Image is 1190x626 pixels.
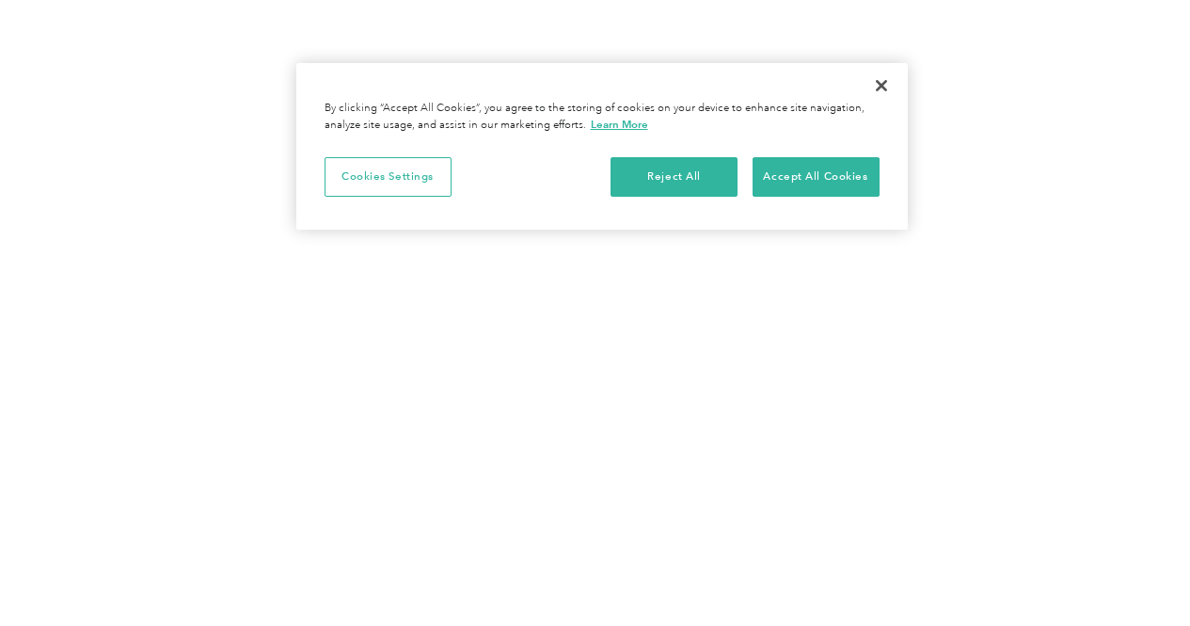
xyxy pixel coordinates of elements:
button: Reject All [611,157,738,197]
button: Cookies Settings [325,157,452,197]
div: Privacy [296,63,908,230]
button: Accept All Cookies [753,157,880,197]
div: By clicking “Accept All Cookies”, you agree to the storing of cookies on your device to enhance s... [325,101,880,134]
button: Close [861,65,902,106]
div: Cookie banner [296,63,908,230]
a: More information about your privacy, opens in a new tab [591,118,648,131]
